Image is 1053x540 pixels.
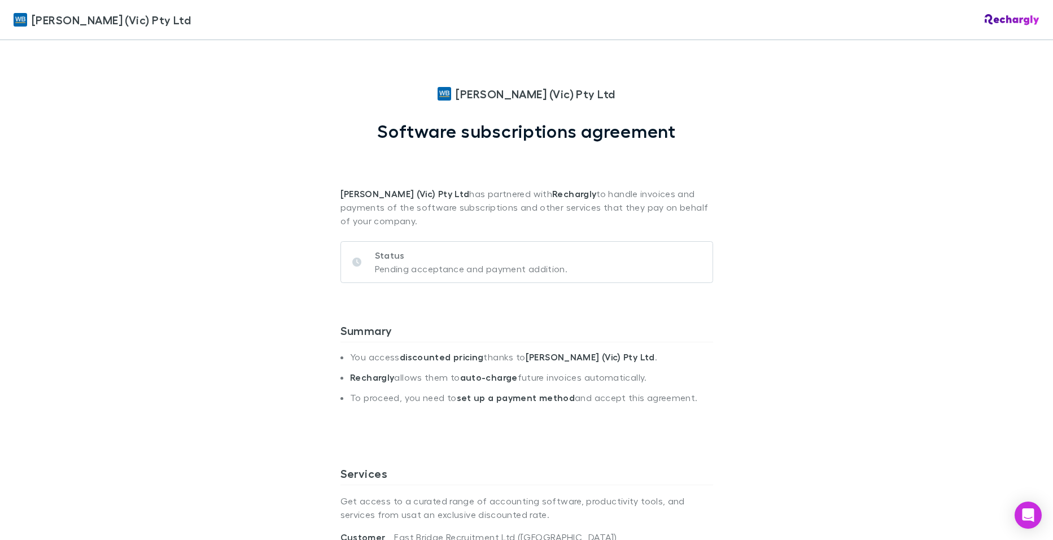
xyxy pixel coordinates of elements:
strong: [PERSON_NAME] (Vic) Pty Ltd [340,188,470,199]
span: [PERSON_NAME] (Vic) Pty Ltd [32,11,191,28]
div: Open Intercom Messenger [1015,502,1042,529]
img: Rechargly Logo [985,14,1039,25]
strong: [PERSON_NAME] (Vic) Pty Ltd [526,351,655,363]
img: William Buck (Vic) Pty Ltd's Logo [14,13,27,27]
p: Get access to a curated range of accounting software, productivity tools, and services from us at... [340,485,713,530]
h3: Services [340,467,713,485]
h3: Summary [340,324,713,342]
span: [PERSON_NAME] (Vic) Pty Ltd [456,85,615,102]
li: allows them to future invoices automatically. [350,372,713,392]
p: has partnered with to handle invoices and payments of the software subscriptions and other servic... [340,142,713,228]
strong: set up a payment method [457,392,575,403]
img: William Buck (Vic) Pty Ltd's Logo [438,87,451,101]
strong: Rechargly [350,372,394,383]
h1: Software subscriptions agreement [377,120,676,142]
strong: Rechargly [552,188,596,199]
strong: discounted pricing [400,351,484,363]
li: To proceed, you need to and accept this agreement. [350,392,713,412]
p: Pending acceptance and payment addition. [375,262,568,276]
li: You access thanks to . [350,351,713,372]
strong: auto-charge [460,372,518,383]
p: Status [375,249,568,262]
